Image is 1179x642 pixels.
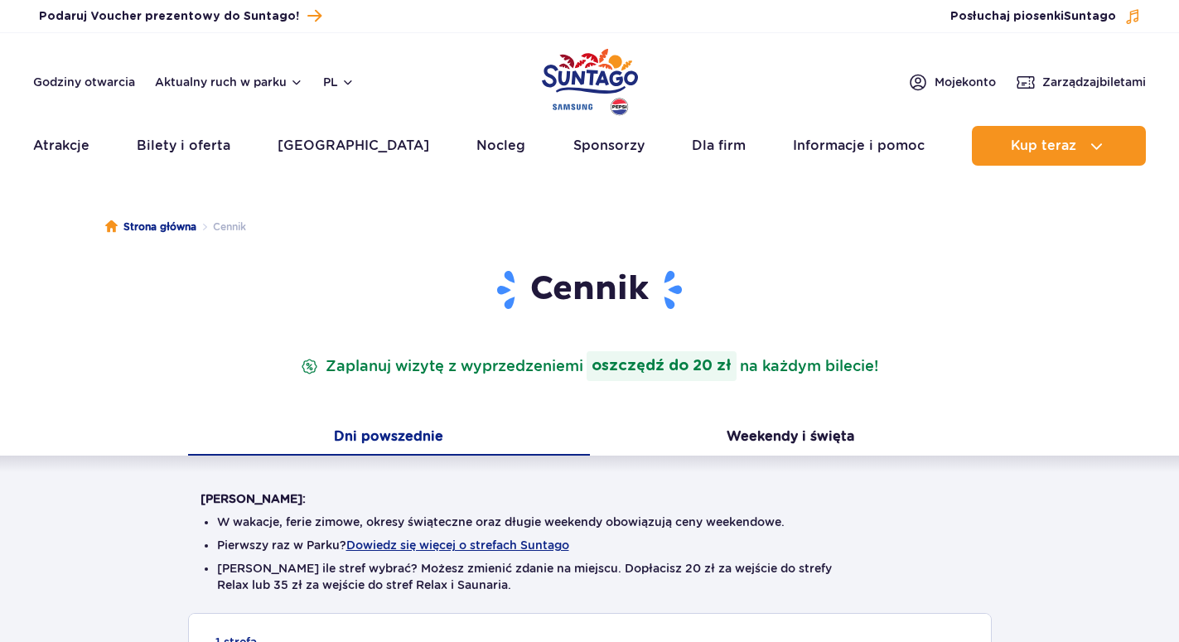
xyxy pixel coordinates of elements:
a: Nocleg [476,126,525,166]
strong: [PERSON_NAME]: [201,492,306,505]
button: Dni powszednie [188,421,590,456]
li: [PERSON_NAME] ile stref wybrać? Możesz zmienić zdanie na miejscu. Dopłacisz 20 zł za wejście do s... [217,560,963,593]
button: pl [323,74,355,90]
p: Zaplanuj wizytę z wyprzedzeniem na każdym bilecie! [297,351,882,381]
a: Strona główna [105,219,196,235]
a: Podaruj Voucher prezentowy do Suntago! [39,5,321,27]
a: Park of Poland [542,41,638,118]
li: Pierwszy raz w Parku? [217,537,963,553]
li: W wakacje, ferie zimowe, okresy świąteczne oraz długie weekendy obowiązują ceny weekendowe. [217,514,963,530]
button: Aktualny ruch w parku [155,75,303,89]
button: Weekendy i święta [590,421,992,456]
a: Informacje i pomoc [793,126,925,166]
strong: oszczędź do 20 zł [587,351,737,381]
span: Zarządzaj biletami [1042,74,1146,90]
a: Mojekonto [908,72,996,92]
a: Bilety i oferta [137,126,230,166]
a: Godziny otwarcia [33,74,135,90]
span: Kup teraz [1011,138,1076,153]
a: [GEOGRAPHIC_DATA] [278,126,429,166]
span: Podaruj Voucher prezentowy do Suntago! [39,8,299,25]
a: Atrakcje [33,126,89,166]
span: Posłuchaj piosenki [950,8,1116,25]
button: Posłuchaj piosenkiSuntago [950,8,1141,25]
span: Suntago [1064,11,1116,22]
h1: Cennik [201,268,979,311]
li: Cennik [196,219,246,235]
button: Kup teraz [972,126,1146,166]
a: Zarządzajbiletami [1016,72,1146,92]
button: Dowiedz się więcej o strefach Suntago [346,538,569,552]
a: Sponsorzy [573,126,645,166]
a: Dla firm [692,126,746,166]
span: Moje konto [935,74,996,90]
